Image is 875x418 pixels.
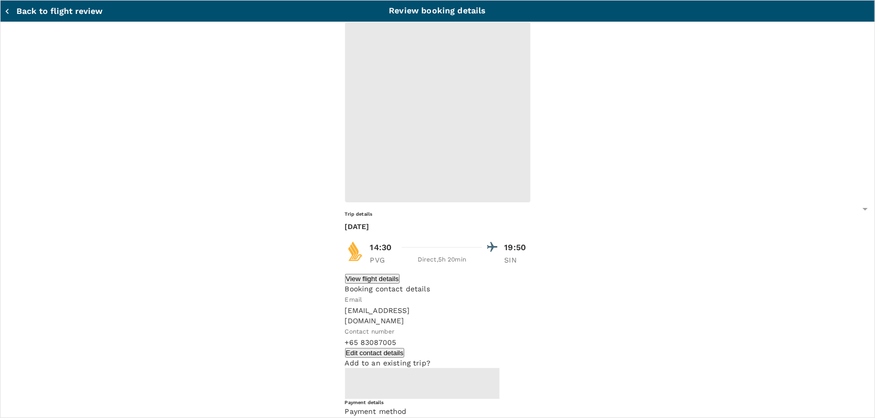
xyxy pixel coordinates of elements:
img: SQ [345,241,366,262]
p: 14:30 [370,241,392,254]
button: Back to flight review [4,6,102,16]
button: Edit contact details [345,348,405,358]
h6: Payment details [345,399,530,406]
p: Add to an existing trip? [345,358,530,368]
p: PVG [370,255,396,265]
span: Email [345,296,363,303]
button: View flight details [345,274,400,284]
h6: Trip details [345,211,530,217]
p: Booking contact details [345,284,530,294]
p: [EMAIL_ADDRESS][DOMAIN_NAME] [345,305,438,326]
p: Review booking details [389,5,486,17]
p: [DATE] [345,221,369,232]
p: Payment method [345,406,530,416]
span: Contact number [345,328,395,335]
p: + 65 83087005 [345,337,438,347]
p: 19:50 [505,241,530,254]
p: SIN [505,255,530,265]
div: Direct , 5h 20min [402,255,482,265]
